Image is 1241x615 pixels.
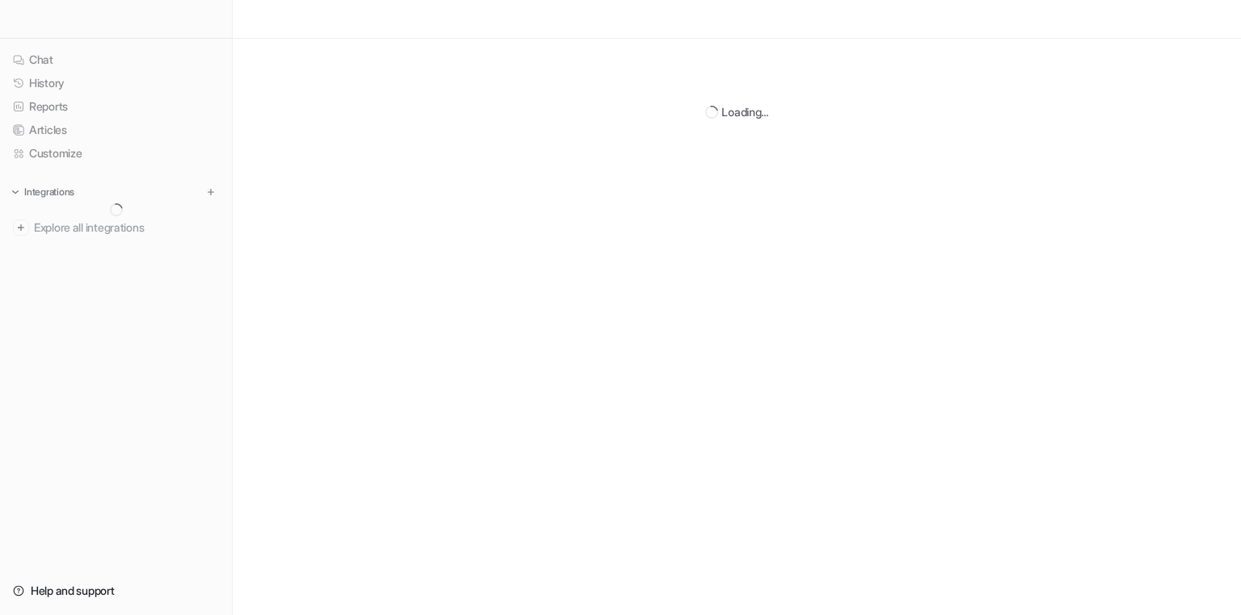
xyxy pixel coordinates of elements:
[205,186,217,198] img: menu_add.svg
[6,119,225,141] a: Articles
[6,184,79,200] button: Integrations
[13,220,29,236] img: explore all integrations
[6,72,225,94] a: History
[6,579,225,602] a: Help and support
[721,103,768,120] div: Loading...
[34,215,219,241] span: Explore all integrations
[6,142,225,165] a: Customize
[6,48,225,71] a: Chat
[6,95,225,118] a: Reports
[6,216,225,239] a: Explore all integrations
[24,186,74,199] p: Integrations
[10,186,21,198] img: expand menu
